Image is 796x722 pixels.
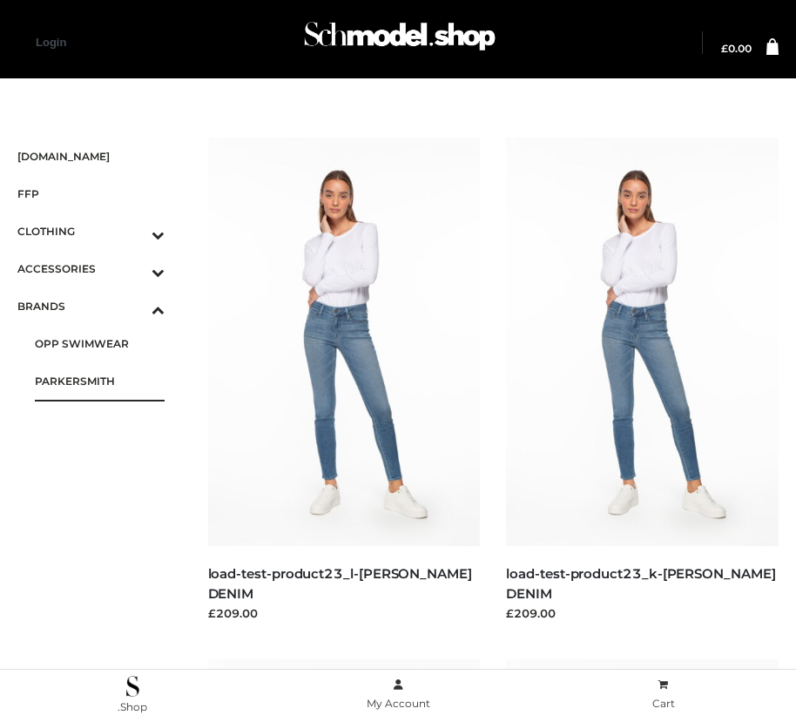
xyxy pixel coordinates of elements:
div: £209.00 [208,604,481,622]
span: PARKERSMITH [35,371,165,391]
a: My Account [266,675,531,714]
a: BRANDSToggle Submenu [17,287,165,325]
span: .Shop [118,700,147,713]
span: ACCESSORIES [17,259,165,279]
a: FFP [17,175,165,213]
button: Toggle Submenu [104,250,165,287]
img: .Shop [126,676,139,697]
img: Schmodel Admin 964 [300,10,500,71]
div: £209.00 [506,604,779,622]
span: FFP [17,184,165,204]
span: CLOTHING [17,221,165,241]
a: PARKERSMITH [35,362,165,400]
span: £ [721,42,728,55]
button: Toggle Submenu [104,213,165,250]
a: £0.00 [721,44,752,54]
a: Schmodel Admin 964 [296,15,500,71]
span: My Account [367,697,430,710]
a: ACCESSORIESToggle Submenu [17,250,165,287]
span: OPP SWIMWEAR [35,334,165,354]
a: load-test-product23_l-[PERSON_NAME] DENIM [208,565,472,602]
button: Toggle Submenu [104,287,165,325]
a: CLOTHINGToggle Submenu [17,213,165,250]
a: Login [36,36,66,49]
span: [DOMAIN_NAME] [17,146,165,166]
a: load-test-product23_k-[PERSON_NAME] DENIM [506,565,775,602]
a: [DOMAIN_NAME] [17,138,165,175]
a: OPP SWIMWEAR [35,325,165,362]
span: BRANDS [17,296,165,316]
a: Cart [530,675,796,714]
bdi: 0.00 [721,42,752,55]
span: Cart [652,697,675,710]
